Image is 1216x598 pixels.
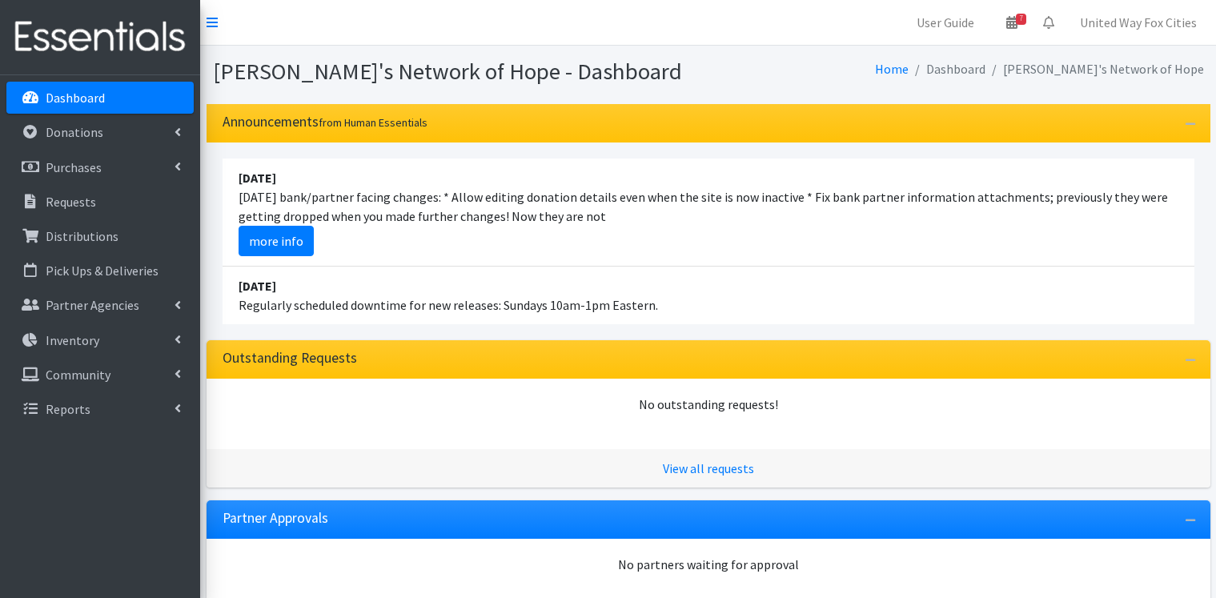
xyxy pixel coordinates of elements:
li: Regularly scheduled downtime for new releases: Sundays 10am-1pm Eastern. [223,267,1194,324]
p: Partner Agencies [46,297,139,313]
a: Reports [6,393,194,425]
p: Community [46,367,110,383]
p: Inventory [46,332,99,348]
a: Pick Ups & Deliveries [6,255,194,287]
a: Home [875,61,909,77]
a: 7 [993,6,1030,38]
div: No outstanding requests! [223,395,1194,414]
a: Donations [6,116,194,148]
a: Requests [6,186,194,218]
strong: [DATE] [239,278,276,294]
a: View all requests [663,460,754,476]
a: Purchases [6,151,194,183]
h1: [PERSON_NAME]'s Network of Hope - Dashboard [213,58,703,86]
strong: [DATE] [239,170,276,186]
img: HumanEssentials [6,10,194,64]
p: Distributions [46,228,118,244]
small: from Human Essentials [319,115,427,130]
h3: Outstanding Requests [223,350,357,367]
p: Purchases [46,159,102,175]
p: Pick Ups & Deliveries [46,263,159,279]
h3: Announcements [223,114,427,130]
li: Dashboard [909,58,985,81]
a: Dashboard [6,82,194,114]
a: more info [239,226,314,256]
p: Donations [46,124,103,140]
a: United Way Fox Cities [1067,6,1210,38]
span: 7 [1016,14,1026,25]
a: User Guide [904,6,987,38]
p: Reports [46,401,90,417]
a: Distributions [6,220,194,252]
p: Dashboard [46,90,105,106]
a: Partner Agencies [6,289,194,321]
a: Inventory [6,324,194,356]
h3: Partner Approvals [223,510,328,527]
li: [DATE] bank/partner facing changes: * Allow editing donation details even when the site is now in... [223,159,1194,267]
p: Requests [46,194,96,210]
div: No partners waiting for approval [223,555,1194,574]
li: [PERSON_NAME]'s Network of Hope [985,58,1204,81]
a: Community [6,359,194,391]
